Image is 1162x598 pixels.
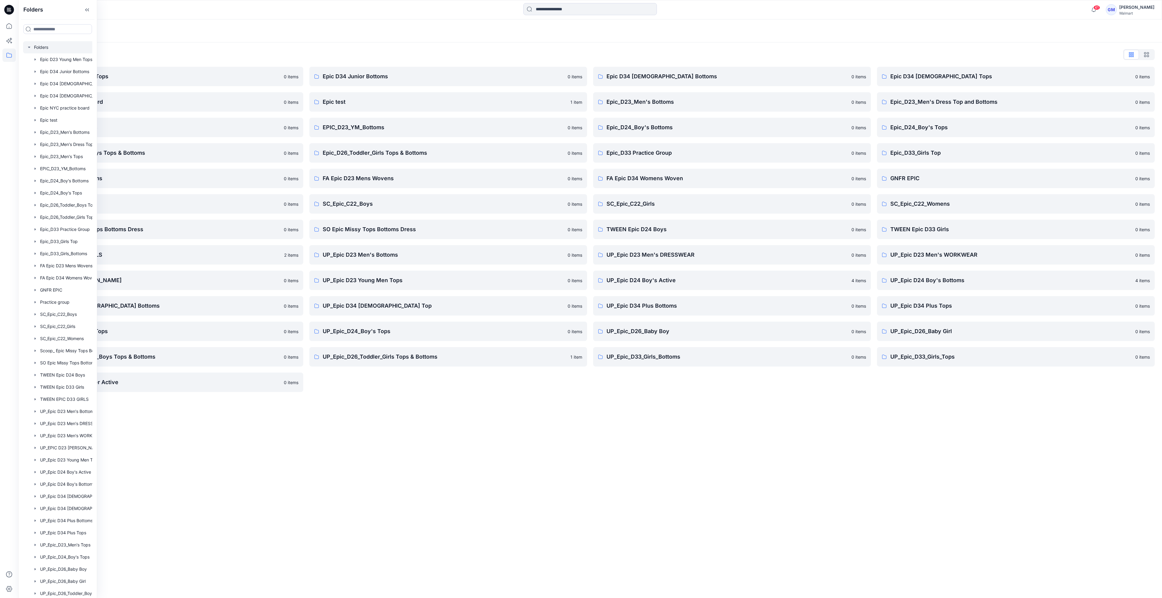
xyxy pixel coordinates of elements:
p: 0 items [1135,150,1150,156]
a: Epic D34 Junior Bottoms0 items [309,67,587,86]
p: UP_Epic_D24_Boy's Tops [323,327,564,336]
a: UP_Epic D24 Boy's Active4 items [593,271,871,290]
p: 0 items [1135,124,1150,131]
p: UP_Epic D23 Men's Bottoms [323,251,564,259]
p: SC_Epic_C22_Boys [323,200,564,208]
a: UP_Epic_D26_Toddler_Girls Tops & Bottoms1 item [309,347,587,367]
a: TWEEN EPIC D33 GIRLS2 items [25,245,303,265]
p: 0 items [284,328,298,335]
p: Epic_D24_Boy's Bottoms [606,123,848,132]
a: Epic_D26_Toddler_Boys Tops & Bottoms0 items [25,143,303,163]
a: UP_Epic_D33_Girls_Bottoms0 items [593,347,871,367]
a: Epic D34 [DEMOGRAPHIC_DATA] Bottoms0 items [593,67,871,86]
a: EPIC_D23_YM_Bottoms0 items [309,118,587,137]
p: FA Epic D23 Mens Wovens [323,174,564,183]
p: 0 items [851,201,866,207]
p: 0 items [568,201,582,207]
p: 0 items [1135,354,1150,360]
p: UP_Epic D23 Men's WORKWEAR [890,251,1132,259]
p: 0 items [851,252,866,258]
a: GNFR EPIC0 items [877,169,1155,188]
a: UP_Epic_D26_Toddler_Boys Tops & Bottoms0 items [25,347,303,367]
p: 0 items [851,226,866,233]
a: Epic_D33_Girls Top0 items [877,143,1155,163]
p: 0 items [851,124,866,131]
a: Epic NYC practice board0 items [25,92,303,112]
p: 0 items [851,73,866,80]
p: 0 items [851,328,866,335]
a: Epic_D26_Toddler_Girls Tops & Bottoms0 items [309,143,587,163]
a: UP_Epic_D26_Baby Boy0 items [593,322,871,341]
p: 0 items [1135,175,1150,182]
a: UP_Epic D34 [DEMOGRAPHIC_DATA] Bottoms0 items [25,296,303,316]
p: UP_Epic_D26_Baby Girl [890,327,1132,336]
a: SO Epic Missy Tops Bottoms Dress0 items [309,220,587,239]
a: Epic_D33 Practice Group0 items [593,143,871,163]
p: TWEEN Epic D24 Boys [606,225,848,234]
a: UP_Epic_D23_Men's Tops0 items [25,322,303,341]
p: GNFR EPIC [890,174,1132,183]
p: UP_EPIC D23 [PERSON_NAME] [39,276,280,285]
p: 0 items [284,226,298,233]
p: 0 items [284,379,298,386]
a: Practice group0 items [25,194,303,214]
p: 0 items [568,277,582,284]
p: 0 items [851,150,866,156]
p: 0 items [1135,99,1150,105]
a: UP_EPIC D23 [PERSON_NAME]0 items [25,271,303,290]
p: Epic D34 Junior Bottoms [323,72,564,81]
p: 0 items [284,175,298,182]
a: TWEEN Epic D33 Girls0 items [877,220,1155,239]
div: Walmart [1119,11,1154,15]
a: Scoop_ Epic Missy Tops Bottoms Dress0 items [25,220,303,239]
p: 0 items [284,150,298,156]
a: FA Epic D23 Mens Wovens0 items [309,169,587,188]
a: Epic_D23_Men's Bottoms0 items [593,92,871,112]
p: 0 items [851,303,866,309]
p: 0 items [568,328,582,335]
a: UP_EpicP_D26_Toddler Active0 items [25,373,303,392]
p: UP_Epic D23 Young Men Tops [323,276,564,285]
p: 0 items [284,201,298,207]
p: FA Epic D34 Womens Woven [606,174,848,183]
a: UP_Epic D23 Men's Bottoms0 items [309,245,587,265]
p: UP_EpicP_D26_Toddler Active [39,378,280,387]
a: Epic_D23_Men's Tops0 items [25,118,303,137]
p: UP_Epic_D26_Toddler_Girls Tops & Bottoms [323,353,567,361]
div: [PERSON_NAME] [1119,4,1154,11]
p: 0 items [568,226,582,233]
p: UP_Epic D24 Boy's Active [606,276,848,285]
p: 0 items [284,354,298,360]
div: GM [1106,4,1117,15]
p: 0 items [568,252,582,258]
a: Epic D34 [DEMOGRAPHIC_DATA] Tops0 items [877,67,1155,86]
p: UP_Epic_D33_Girls_Tops [890,353,1132,361]
p: 0 items [1135,226,1150,233]
p: UP_Epic D34 [DEMOGRAPHIC_DATA] Top [323,302,564,310]
p: UP_Epic_D23_Men's Tops [39,327,280,336]
p: 0 items [568,303,582,309]
p: 0 items [1135,303,1150,309]
p: SC_Epic_C22_Womens [890,200,1132,208]
p: SO Epic Missy Tops Bottoms Dress [323,225,564,234]
span: 41 [1093,5,1100,10]
p: 1 item [570,99,582,105]
p: 0 items [568,150,582,156]
p: TWEEN Epic D33 Girls [890,225,1132,234]
p: UP_Epic D24 Boy's Bottoms [890,276,1132,285]
a: UP_Epic D23 Young Men Tops0 items [309,271,587,290]
a: FA Epic D34 Womens Woven0 items [593,169,871,188]
p: 0 items [568,73,582,80]
p: 0 items [1135,328,1150,335]
p: Epic_D33_Girls Top [890,149,1132,157]
p: Epic test [323,98,567,106]
p: 0 items [284,277,298,284]
p: Epic_D24_Boy's Tops [890,123,1132,132]
p: 0 items [1135,201,1150,207]
p: 0 items [568,124,582,131]
p: 0 items [851,175,866,182]
a: Epic test1 item [309,92,587,112]
a: UP_Epic D34 Plus Tops0 items [877,296,1155,316]
p: Epic_D33 Practice Group [606,149,848,157]
p: 0 items [1135,73,1150,80]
